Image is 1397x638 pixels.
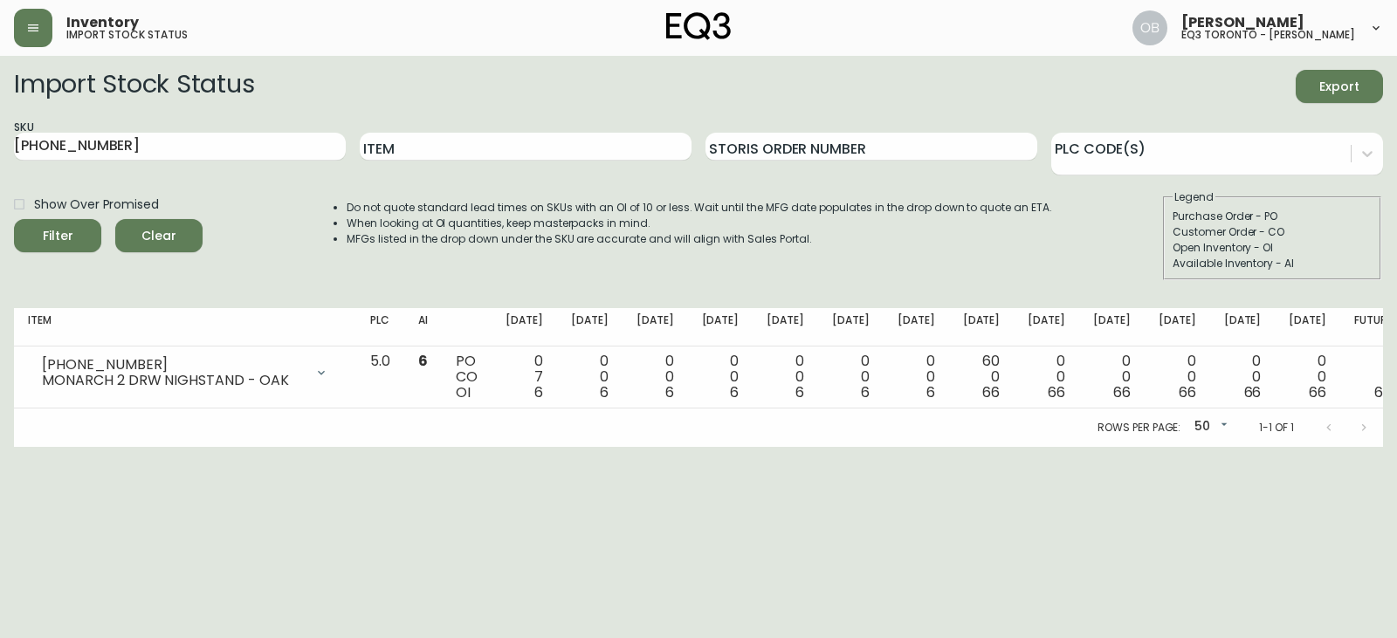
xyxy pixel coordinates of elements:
[14,219,101,252] button: Filter
[926,382,935,402] span: 6
[534,382,543,402] span: 6
[418,351,428,371] span: 6
[356,308,404,346] th: PLC
[1145,308,1210,346] th: [DATE]
[356,346,404,408] td: 5.0
[1014,308,1079,346] th: [DATE]
[666,12,731,40] img: logo
[861,382,870,402] span: 6
[949,308,1015,346] th: [DATE]
[571,353,609,401] div: 0 0
[1093,353,1131,401] div: 0 0
[702,353,740,401] div: 0 0
[1259,420,1294,436] p: 1-1 of 1
[1244,382,1262,402] span: 66
[129,225,189,247] span: Clear
[1173,240,1372,256] div: Open Inventory - OI
[1159,353,1196,401] div: 0 0
[1173,256,1372,271] div: Available Inventory - AI
[1179,382,1196,402] span: 66
[347,200,1052,216] li: Do not quote standard lead times on SKUs with an OI of 10 or less. Wait until the MFG date popula...
[14,70,254,103] h2: Import Stock Status
[963,353,1001,401] div: 60 0
[1181,16,1304,30] span: [PERSON_NAME]
[753,308,818,346] th: [DATE]
[637,353,674,401] div: 0 0
[557,308,623,346] th: [DATE]
[1113,382,1131,402] span: 66
[884,308,949,346] th: [DATE]
[34,196,159,214] span: Show Over Promised
[456,353,478,401] div: PO CO
[1296,70,1383,103] button: Export
[600,382,609,402] span: 6
[1309,382,1326,402] span: 66
[1187,413,1231,442] div: 50
[1079,308,1145,346] th: [DATE]
[115,219,203,252] button: Clear
[66,16,139,30] span: Inventory
[347,216,1052,231] li: When looking at OI quantities, keep masterpacks in mind.
[66,30,188,40] h5: import stock status
[1210,308,1276,346] th: [DATE]
[688,308,754,346] th: [DATE]
[1310,76,1369,98] span: Export
[456,382,471,402] span: OI
[1173,209,1372,224] div: Purchase Order - PO
[1181,30,1355,40] h5: eq3 toronto - [PERSON_NAME]
[1354,353,1392,401] div: 0 0
[492,308,557,346] th: [DATE]
[14,308,356,346] th: Item
[730,382,739,402] span: 6
[1173,224,1372,240] div: Customer Order - CO
[767,353,804,401] div: 0 0
[28,353,342,392] div: [PHONE_NUMBER]MONARCH 2 DRW NIGHSTAND - OAK
[623,308,688,346] th: [DATE]
[1028,353,1065,401] div: 0 0
[1289,353,1326,401] div: 0 0
[1173,189,1215,205] legend: Legend
[982,382,1000,402] span: 66
[1224,353,1262,401] div: 0 0
[404,308,442,346] th: AI
[898,353,935,401] div: 0 0
[347,231,1052,247] li: MFGs listed in the drop down under the SKU are accurate and will align with Sales Portal.
[1374,382,1392,402] span: 66
[506,353,543,401] div: 0 7
[1098,420,1180,436] p: Rows per page:
[832,353,870,401] div: 0 0
[1275,308,1340,346] th: [DATE]
[1132,10,1167,45] img: 8e0065c524da89c5c924d5ed86cfe468
[795,382,804,402] span: 6
[42,357,304,373] div: [PHONE_NUMBER]
[665,382,674,402] span: 6
[1048,382,1065,402] span: 66
[818,308,884,346] th: [DATE]
[42,373,304,388] div: MONARCH 2 DRW NIGHSTAND - OAK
